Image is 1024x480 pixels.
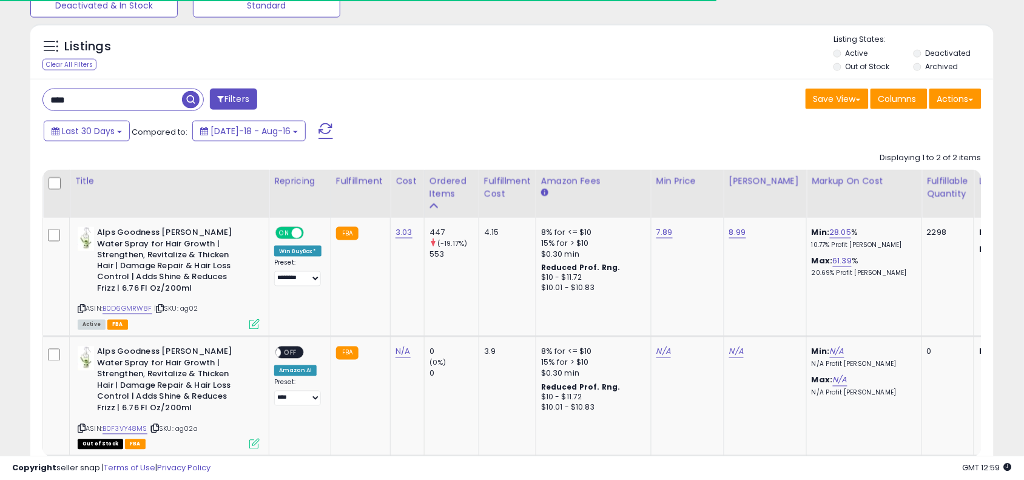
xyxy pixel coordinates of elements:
[336,175,385,188] div: Fulfillment
[429,175,474,200] div: Ordered Items
[656,346,671,358] a: N/A
[429,227,479,238] div: 447
[149,424,198,434] span: | SKU: ag02a
[806,89,869,109] button: Save View
[107,320,128,330] span: FBA
[812,360,912,369] p: N/A Profit [PERSON_NAME]
[78,320,106,330] span: All listings currently available for purchase on Amazon
[210,89,257,110] button: Filters
[211,125,291,137] span: [DATE]-18 - Aug-16
[812,226,830,238] b: Min:
[429,249,479,260] div: 553
[12,462,211,474] div: seller snap | |
[541,188,548,198] small: Amazon Fees.
[833,374,847,387] a: N/A
[277,228,292,238] span: ON
[78,227,94,251] img: 31lq49FR81L._SL40_.jpg
[834,34,994,46] p: Listing States:
[42,59,96,70] div: Clear All Filters
[812,255,912,278] div: %
[484,175,531,200] div: Fulfillment Cost
[807,170,922,218] th: The percentage added to the cost of goods (COGS) that forms the calculator for Min & Max prices.
[154,304,198,314] span: | SKU: ag02
[812,346,830,357] b: Min:
[656,175,719,188] div: Min Price
[396,346,410,358] a: N/A
[274,175,326,188] div: Repricing
[541,249,642,260] div: $0.30 min
[103,304,152,314] a: B0D6GMRW8F
[437,238,467,248] small: (-19.17%)
[541,368,642,379] div: $0.30 min
[104,462,155,473] a: Terms of Use
[336,346,359,360] small: FBA
[484,346,527,357] div: 3.9
[812,227,912,249] div: %
[541,403,642,413] div: $10.01 - $10.83
[78,439,123,450] span: All listings that are currently out of stock and unavailable for purchase on Amazon
[274,365,317,376] div: Amazon AI
[132,126,187,138] span: Compared to:
[729,346,744,358] a: N/A
[541,283,642,294] div: $10.01 - $10.83
[812,374,833,386] b: Max:
[812,269,912,278] p: 20.69% Profit [PERSON_NAME]
[812,389,912,397] p: N/A Profit [PERSON_NAME]
[78,346,94,371] img: 31lq49FR81L._SL40_.jpg
[78,227,260,328] div: ASIN:
[396,175,419,188] div: Cost
[429,346,479,357] div: 0
[830,226,852,238] a: 28.05
[274,246,322,257] div: Win BuyBox *
[541,346,642,357] div: 8% for <= $10
[812,241,912,249] p: 10.77% Profit [PERSON_NAME]
[541,227,642,238] div: 8% for <= $10
[846,48,868,58] label: Active
[812,175,917,188] div: Markup on Cost
[929,89,982,109] button: Actions
[878,93,917,105] span: Columns
[541,175,646,188] div: Amazon Fees
[812,255,833,266] b: Max:
[830,346,844,358] a: N/A
[963,462,1012,473] span: 2025-09-16 12:59 GMT
[541,273,642,283] div: $10 - $11.72
[541,382,621,393] b: Reduced Prof. Rng.
[541,263,621,273] b: Reduced Prof. Rng.
[192,121,306,141] button: [DATE]-18 - Aug-16
[484,227,527,238] div: 4.15
[12,462,56,473] strong: Copyright
[541,393,642,403] div: $10 - $11.72
[429,368,479,379] div: 0
[927,175,969,200] div: Fulfillable Quantity
[729,175,801,188] div: [PERSON_NAME]
[541,238,642,249] div: 15% for > $10
[833,255,852,267] a: 61.39
[871,89,928,109] button: Columns
[97,227,244,297] b: Alps Goodness [PERSON_NAME] Water Spray for Hair Growth | Strengthen, Revitalize & Thicken Hair |...
[429,358,446,368] small: (0%)
[125,439,146,450] span: FBA
[336,227,359,240] small: FBA
[926,48,971,58] label: Deactivated
[281,348,300,358] span: OFF
[274,379,322,406] div: Preset:
[846,61,890,72] label: Out of Stock
[97,346,244,417] b: Alps Goodness [PERSON_NAME] Water Spray for Hair Growth | Strengthen, Revitalize & Thicken Hair |...
[729,226,746,238] a: 8.99
[103,424,147,434] a: B0F3VY48MS
[78,346,260,448] div: ASIN:
[927,227,965,238] div: 2298
[44,121,130,141] button: Last 30 Days
[926,61,958,72] label: Archived
[656,226,673,238] a: 7.89
[927,346,965,357] div: 0
[302,228,322,238] span: OFF
[75,175,264,188] div: Title
[62,125,115,137] span: Last 30 Days
[274,259,322,286] div: Preset:
[880,152,982,164] div: Displaying 1 to 2 of 2 items
[396,226,413,238] a: 3.03
[64,38,111,55] h5: Listings
[157,462,211,473] a: Privacy Policy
